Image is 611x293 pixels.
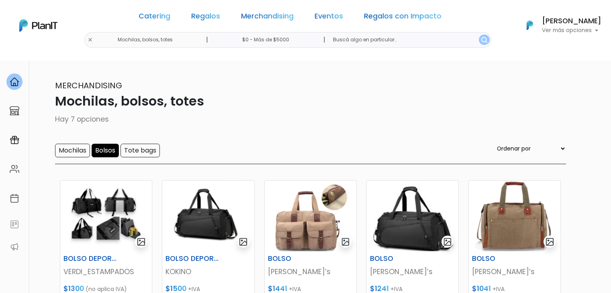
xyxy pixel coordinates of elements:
p: [PERSON_NAME]’s [472,267,557,277]
a: Catering [139,13,170,22]
p: Ver más opciones [542,28,601,33]
a: Eventos [315,13,343,22]
img: marketplace-4ceaa7011d94191e9ded77b95e3339b90024bf715f7c57f8cf31f2d8c509eaba.svg [10,106,19,116]
a: Regalos [191,13,220,22]
img: thumb_10221_.jpg [265,181,356,251]
img: thumb_10950.jpg [367,181,458,251]
p: [PERSON_NAME]’s [370,267,455,277]
img: thumb_10270_.jpg [469,181,560,251]
p: | [323,35,325,45]
img: people-662611757002400ad9ed0e3c099ab2801c6687ba6c219adb57efc949bc21e19d.svg [10,164,19,174]
img: PlanIt Logo [521,16,539,34]
img: search_button-432b6d5273f82d61273b3651a40e1bd1b912527efae98b1b7a1b2c0702e16a8d.svg [481,37,487,43]
h6: BOLSO DEPORTIVO [161,254,224,263]
img: PlanIt Logo [19,19,57,32]
p: Mochilas, bolsos, totes [45,92,566,111]
input: Mochilas [55,144,90,157]
p: Hay 7 opciones [45,114,566,124]
a: Merchandising [241,13,294,22]
p: Merchandising [45,79,566,92]
button: PlanIt Logo [PERSON_NAME] Ver más opciones [516,15,601,36]
h6: BOLSO DEPORTIVO [59,254,122,263]
img: partners-52edf745621dab592f3b2c58e3bca9d71375a7ef29c3b500c9f145b62cc070d4.svg [10,242,19,252]
img: thumb_Captura_de_pantalla_2025-05-29_133217.png [162,181,254,251]
span: +IVA [390,285,403,293]
h6: BOLSO [467,254,531,263]
input: Bolsos [92,144,119,157]
img: close-6986928ebcb1d6c9903e3b54e860dbc4d054630f23adef3a32610726dff6a82b.svg [88,37,93,43]
img: home-e721727adea9d79c4d83392d1f703f7f8bce08238fde08b1acbfd93340b81755.svg [10,77,19,87]
span: +IVA [492,285,505,293]
span: (no aplica IVA) [86,285,127,293]
img: campaigns-02234683943229c281be62815700db0a1741e53638e28bf9629b52c665b00959.svg [10,135,19,145]
p: [PERSON_NAME]’s [268,267,353,277]
h6: [PERSON_NAME] [542,18,601,25]
img: gallery-light [341,237,350,246]
img: gallery-light [443,237,452,246]
h6: BOLSO [365,254,429,263]
span: +IVA [289,285,301,293]
img: feedback-78b5a0c8f98aac82b08bfc38622c3050aee476f2c9584af64705fc4e61158814.svg [10,220,19,229]
p: | [206,35,208,45]
h6: BOLSO [263,254,327,263]
input: Tote bags [121,144,160,157]
img: gallery-light [137,237,146,246]
img: gallery-light [239,237,248,246]
img: gallery-light [545,237,554,246]
img: calendar-87d922413cdce8b2cf7b7f5f62616a5cf9e4887200fb71536465627b3292af00.svg [10,193,19,203]
p: VERDI_ESTAMPADOS [63,267,149,277]
span: +IVA [188,285,200,293]
input: Buscá algo en particular.. [327,32,491,48]
a: Regalos con Impacto [364,13,441,22]
img: thumb_Captura_de_pantalla_2025-05-29_132914.png [60,181,152,251]
p: KOKINO [166,267,251,277]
